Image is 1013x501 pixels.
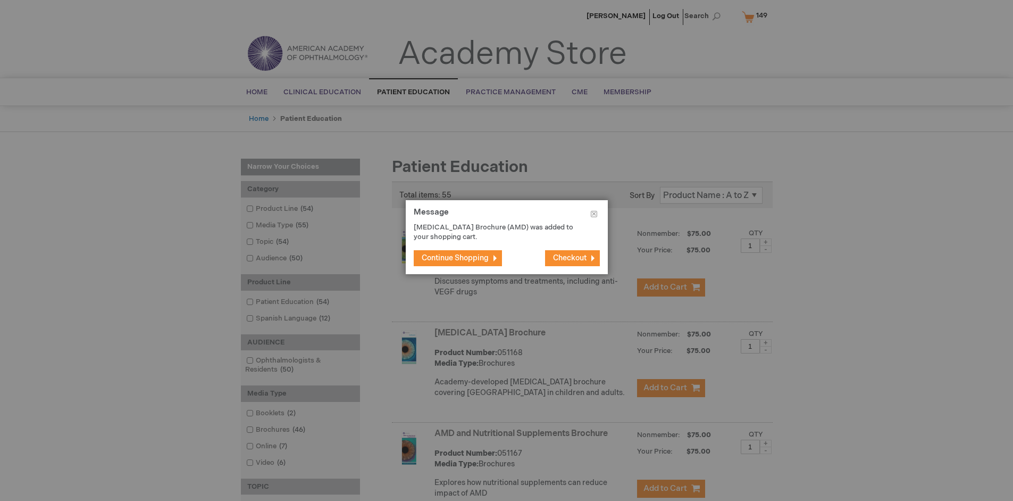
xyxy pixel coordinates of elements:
[414,223,584,242] p: [MEDICAL_DATA] Brochure (AMD) was added to your shopping cart.
[422,253,489,262] span: Continue Shopping
[414,208,600,223] h1: Message
[414,250,502,266] button: Continue Shopping
[553,253,587,262] span: Checkout
[545,250,600,266] button: Checkout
